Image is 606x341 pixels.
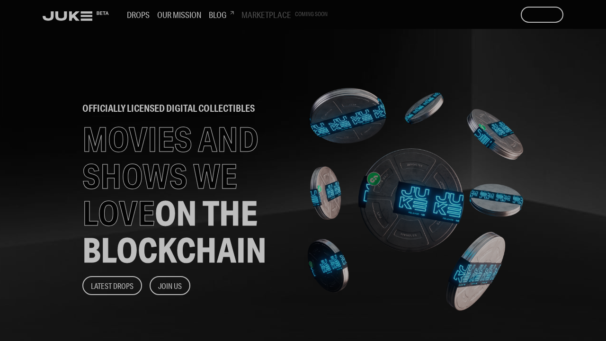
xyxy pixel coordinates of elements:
h3: Blog [209,9,234,20]
h2: officially licensed digital collectibles [82,104,289,113]
span: ON THE BLOCKCHAIN [82,192,267,270]
h1: MOVIES AND SHOWS WE LOVE [82,121,289,269]
h3: Our Mission [157,9,201,20]
h3: Drops [127,9,150,20]
button: Join Us [150,276,190,295]
button: Latest Drops [82,276,142,295]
